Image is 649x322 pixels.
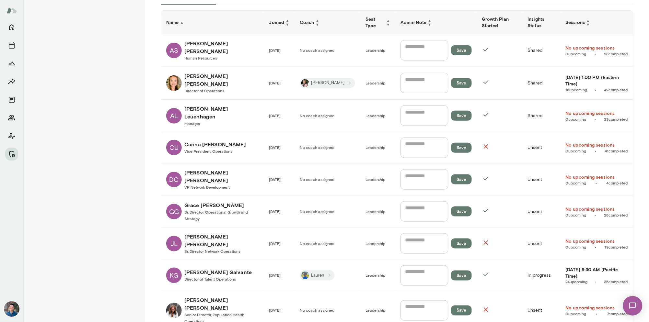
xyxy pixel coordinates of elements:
a: 4completed [607,180,628,185]
span: No coach assigned [300,308,334,313]
span: ▲ [586,18,590,22]
h6: [PERSON_NAME] Galvante [184,268,252,276]
a: 41completed [605,148,628,153]
span: ▲ [428,18,432,22]
a: 18upcoming [566,87,587,92]
span: 0 upcoming [566,51,586,56]
h6: [PERSON_NAME] [PERSON_NAME] [184,233,259,248]
span: Leadership [365,81,385,85]
span: Leadership [365,209,385,214]
span: [DATE] [269,308,281,313]
button: Save [451,271,472,281]
span: No coach assigned [300,209,334,214]
a: 42completed [604,87,628,92]
span: 18 upcoming [566,87,587,92]
a: KG[PERSON_NAME] GalvanteDirector of Talent Operations [166,268,259,283]
h6: [DATE] 1:00 PM (Eastern Time) [566,74,628,87]
a: No upcoming sessions [566,174,628,180]
a: Amanda Olson[PERSON_NAME] [PERSON_NAME]Director of Operations [166,72,259,94]
div: AS [166,43,182,58]
h6: No upcoming sessions [566,142,628,148]
div: DC [166,172,182,187]
td: Shared [523,67,561,100]
h6: Coach [300,18,355,26]
span: • [566,244,628,250]
span: 0 upcoming [566,311,586,316]
span: • [566,87,628,92]
span: • [566,51,628,56]
h6: [DATE] 9:30 AM (Pacific Time) [566,266,628,279]
span: No coach assigned [300,177,334,182]
button: Save [451,45,472,55]
span: 0 upcoming [566,148,586,153]
h6: [PERSON_NAME] [PERSON_NAME] [184,296,259,312]
span: 0 upcoming [566,244,586,250]
a: No upcoming sessions [566,110,628,117]
button: Save [451,305,472,316]
img: Alex Yu [4,301,19,317]
span: [DATE] [269,177,281,182]
img: Mento [6,4,17,17]
a: 28completed [604,212,628,217]
img: Kelly K. Oliver [301,79,309,87]
span: Leadership [365,273,385,277]
span: [DATE] [269,81,281,85]
a: 36completed [604,279,628,284]
td: Unsent [523,228,561,260]
span: 7 completed [607,311,628,316]
span: • [566,311,628,316]
span: [DATE] [269,48,281,52]
span: Leadership [365,308,385,313]
a: 0upcoming [566,117,586,122]
span: Leadership [365,177,385,182]
a: AL[PERSON_NAME] Leuenhagenmanager [166,105,259,127]
a: No upcoming sessions [566,45,628,51]
h6: Growth Plan Started [482,16,517,29]
button: Members [5,111,18,124]
span: 0 upcoming [566,212,586,217]
div: Kelly K. Oliver[PERSON_NAME] [300,78,355,88]
div: JL [166,236,182,251]
h6: No upcoming sessions [566,238,628,244]
span: ▼ [428,22,432,26]
a: GGGrace [PERSON_NAME]Sr. Director, Operational Growth and Strategy [166,201,259,222]
a: 0upcoming [566,244,586,250]
span: Leadership [365,113,385,118]
div: AL [166,108,182,124]
a: 0upcoming [566,311,586,316]
h6: Insights Status [528,16,555,29]
a: AS[PERSON_NAME] [PERSON_NAME]Human Resources [166,39,259,61]
span: 41 completed [605,148,628,153]
span: Leadership [365,241,385,246]
span: 33 completed [604,117,628,122]
span: Sr. Director, Operational Growth and Strategy [184,210,248,221]
button: Insights [5,75,18,88]
span: [DATE] [269,273,281,277]
a: No upcoming sessions [566,206,628,212]
span: No coach assigned [300,145,334,150]
img: Lauren Gambee [301,272,309,279]
span: Leadership [365,145,385,150]
a: 33completed [604,117,628,122]
a: JL[PERSON_NAME] [PERSON_NAME]Sr. Director Network Operations [166,233,259,255]
span: • [566,148,628,153]
span: 24 upcoming [566,279,588,284]
span: No coach assigned [300,241,334,246]
span: 19 completed [605,244,628,250]
td: Unsent [523,163,561,196]
h6: No upcoming sessions [566,305,628,311]
div: GG [166,204,182,219]
button: Sessions [5,39,18,52]
span: 28 completed [604,51,628,56]
span: Lauren [307,272,328,279]
span: • [566,212,628,217]
span: Sr. Director Network Operations [184,249,240,253]
a: 0upcoming [566,51,586,56]
td: Shared [523,34,561,67]
span: ▲ [180,20,184,25]
h6: [PERSON_NAME] [PERSON_NAME] [184,72,259,88]
button: Save [451,78,472,88]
